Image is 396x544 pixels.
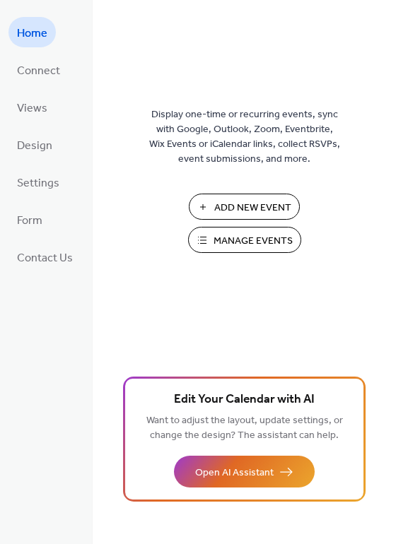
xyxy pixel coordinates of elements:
span: Views [17,97,47,119]
span: Contact Us [17,247,73,269]
button: Add New Event [189,194,300,220]
a: Settings [8,167,68,197]
span: Manage Events [214,234,293,249]
span: Settings [17,172,59,194]
span: Home [17,23,47,45]
a: Contact Us [8,242,81,272]
span: Display one-time or recurring events, sync with Google, Outlook, Zoom, Eventbrite, Wix Events or ... [149,107,340,167]
span: Form [17,210,42,232]
span: Add New Event [214,201,291,215]
button: Manage Events [188,227,301,253]
a: Connect [8,54,69,85]
span: Design [17,135,52,157]
span: Want to adjust the layout, update settings, or change the design? The assistant can help. [146,411,343,445]
a: Form [8,204,51,235]
a: Views [8,92,56,122]
span: Open AI Assistant [195,466,274,480]
a: Home [8,17,56,47]
a: Design [8,129,61,160]
button: Open AI Assistant [174,456,315,487]
span: Connect [17,60,60,82]
span: Edit Your Calendar with AI [174,390,315,410]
